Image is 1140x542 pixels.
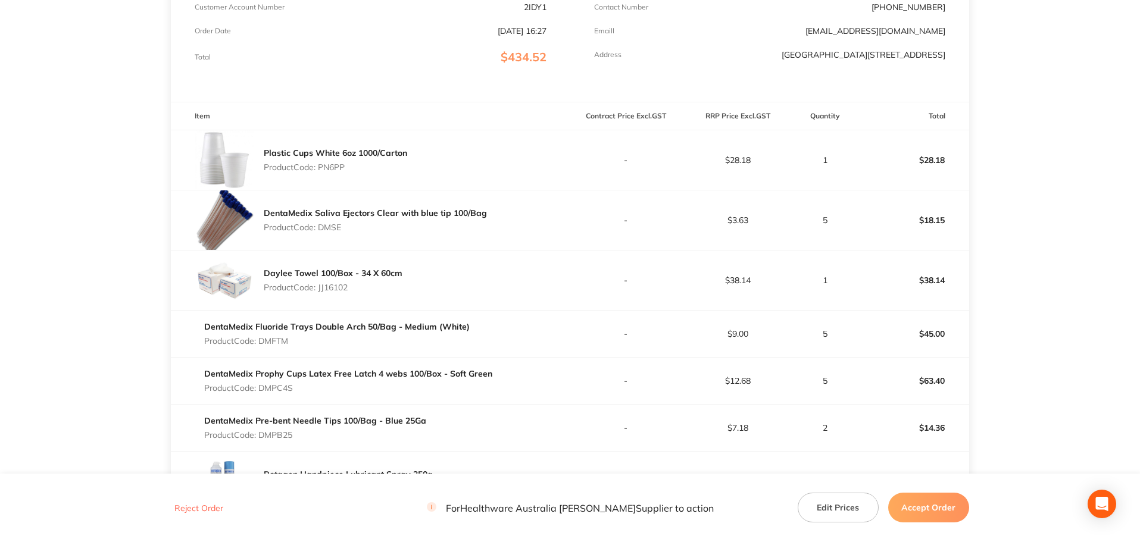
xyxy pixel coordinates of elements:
[571,215,682,225] p: -
[427,502,714,513] p: For Healthware Australia [PERSON_NAME] Supplier to action
[264,208,487,218] a: DentaMedix Saliva Ejectors Clear with blue tip 100/Bag
[794,376,857,386] p: 5
[195,190,254,250] img: Y25hcWtnMw
[264,223,487,232] p: Product Code: DMSE
[794,102,857,130] th: Quantity
[571,423,682,433] p: -
[682,275,793,285] p: $38.14
[794,329,857,339] p: 5
[682,376,793,386] p: $12.68
[794,423,857,433] p: 2
[195,130,254,190] img: dWE1MG02YQ
[858,319,969,348] p: $45.00
[805,26,945,36] a: [EMAIL_ADDRESS][DOMAIN_NAME]
[570,102,682,130] th: Contract Price Excl. GST
[571,376,682,386] p: -
[858,146,969,174] p: $28.18
[858,266,969,295] p: $38.14
[682,329,793,339] p: $9.00
[195,3,285,11] p: Customer Account Number
[571,329,682,339] p: -
[682,155,793,165] p: $28.18
[594,27,614,35] p: Emaill
[798,493,879,522] button: Edit Prices
[858,413,969,442] p: $14.36
[195,27,231,35] p: Order Date
[888,493,969,522] button: Accept Order
[204,368,492,379] a: DentaMedix Prophy Cups Latex Free Latch 4 webs 100/Box - Soft Green
[264,283,402,292] p: Product Code: JJ16102
[264,162,407,172] p: Product Code: PN6PP
[501,49,546,64] span: $434.52
[264,268,402,278] a: Daylee Towel 100/Box - 34 X 60cm
[195,250,254,310] img: a2pnOG5qNQ
[264,469,433,480] a: Rotagen Handpiece Lubricant Spray 350g
[571,155,682,165] p: -
[594,51,621,59] p: Address
[195,452,254,511] img: ZjF3cTZjaQ
[204,430,426,440] p: Product Code: DMPB25
[1088,490,1116,518] div: Open Intercom Messenger
[264,148,407,158] a: Plastic Cups White 6oz 1000/Carton
[682,423,793,433] p: $7.18
[171,503,227,513] button: Reject Order
[682,215,793,225] p: $3.63
[857,102,969,130] th: Total
[524,2,546,12] p: 2IDY1
[571,275,682,285] p: -
[204,383,492,393] p: Product Code: DMPC4S
[872,2,945,12] p: [PHONE_NUMBER]
[204,415,426,426] a: DentaMedix Pre-bent Needle Tips 100/Bag - Blue 25Ga
[204,336,470,346] p: Product Code: DMFTM
[858,467,969,496] p: $86.46
[682,102,794,130] th: RRP Price Excl. GST
[782,50,945,59] p: [GEOGRAPHIC_DATA][STREET_ADDRESS]
[171,102,570,130] th: Item
[794,155,857,165] p: 1
[858,366,969,395] p: $63.40
[858,206,969,234] p: $18.15
[794,215,857,225] p: 5
[204,321,470,332] a: DentaMedix Fluoride Trays Double Arch 50/Bag - Medium (White)
[794,275,857,285] p: 1
[594,3,648,11] p: Contact Number
[195,53,211,61] p: Total
[498,26,546,36] p: [DATE] 16:27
